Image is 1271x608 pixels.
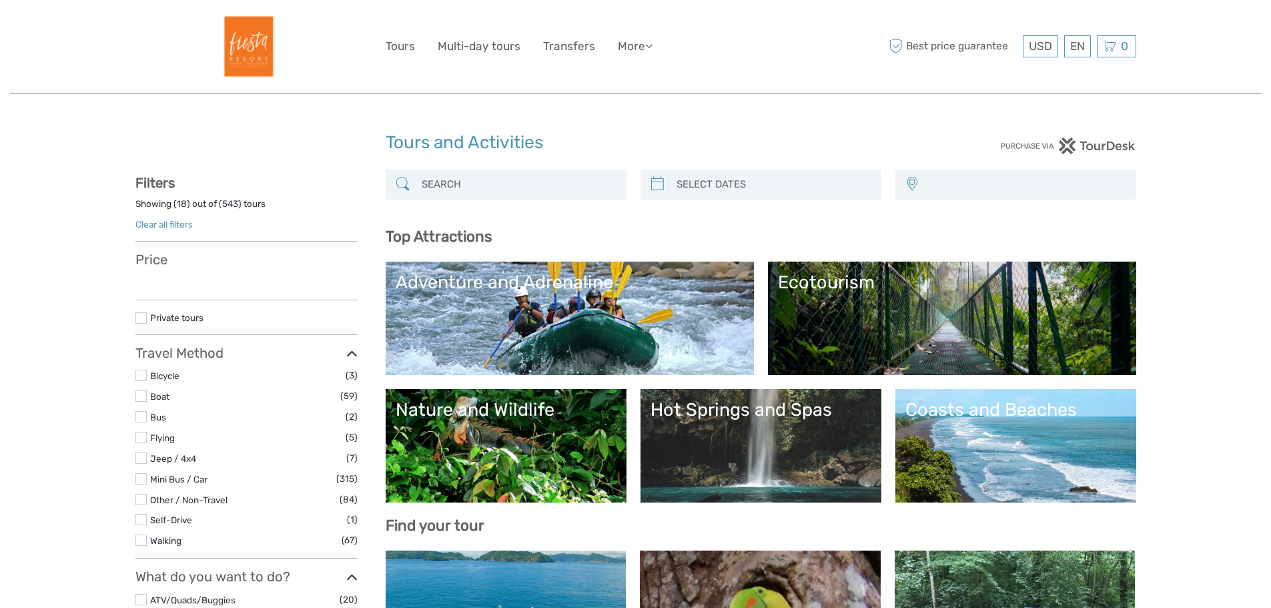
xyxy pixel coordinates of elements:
[778,272,1126,365] a: Ecotourism
[150,391,169,402] a: Boat
[150,412,166,422] a: Bus
[150,495,228,505] a: Other / Non-Travel
[651,399,871,493] a: Hot Springs and Spas
[210,10,283,83] img: Fiesta Resort
[618,37,653,56] a: More
[416,173,620,196] input: SEARCH
[150,474,207,485] a: Mini Bus / Car
[1000,137,1136,154] img: PurchaseViaTourDesk.png
[346,368,358,383] span: (3)
[342,533,358,548] span: (67)
[150,595,236,605] a: ATV/Quads/Buggies
[386,517,484,535] b: Find your tour
[671,173,875,196] input: SELECT DATES
[150,515,192,525] a: Self-Drive
[386,228,492,246] b: Top Attractions
[340,388,358,404] span: (59)
[543,37,595,56] a: Transfers
[396,272,744,365] a: Adventure and Adrenaline
[336,471,358,487] span: (315)
[340,592,358,607] span: (20)
[150,453,196,464] a: Jeep / 4x4
[905,399,1126,420] div: Coasts and Beaches
[1064,35,1091,57] div: EN
[438,37,520,56] a: Multi-day tours
[135,345,358,361] h3: Travel Method
[150,432,175,443] a: Flying
[222,198,238,210] label: 543
[1029,39,1052,53] span: USD
[778,272,1126,293] div: Ecotourism
[347,512,358,527] span: (1)
[386,132,886,154] h1: Tours and Activities
[386,37,415,56] a: Tours
[886,35,1019,57] span: Best price guarantee
[905,399,1126,493] a: Coasts and Beaches
[396,399,616,420] div: Nature and Wildlife
[150,535,181,546] a: Walking
[1119,39,1130,53] span: 0
[135,175,175,191] strong: Filters
[150,370,179,381] a: Bicycle
[150,312,203,323] a: Private tours
[396,399,616,493] a: Nature and Wildlife
[346,430,358,445] span: (5)
[396,272,744,293] div: Adventure and Adrenaline
[346,409,358,424] span: (2)
[177,198,187,210] label: 18
[135,198,358,218] div: Showing ( ) out of ( ) tours
[340,492,358,507] span: (84)
[135,569,358,585] h3: What do you want to do?
[135,252,358,268] h3: Price
[346,450,358,466] span: (7)
[135,219,193,230] a: Clear all filters
[651,399,871,420] div: Hot Springs and Spas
